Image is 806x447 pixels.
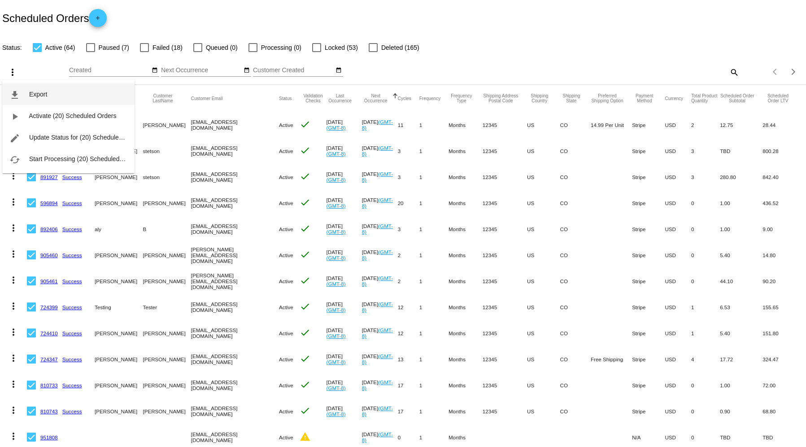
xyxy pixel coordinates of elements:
span: Activate (20) Scheduled Orders [29,112,116,119]
mat-icon: cached [9,154,20,165]
mat-icon: play_arrow [9,111,20,122]
mat-icon: file_download [9,90,20,101]
span: Start Processing (20) Scheduled Orders [29,155,140,162]
mat-icon: edit [9,133,20,144]
span: Update Status for (20) Scheduled Orders [29,134,143,141]
span: Export [29,91,47,98]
